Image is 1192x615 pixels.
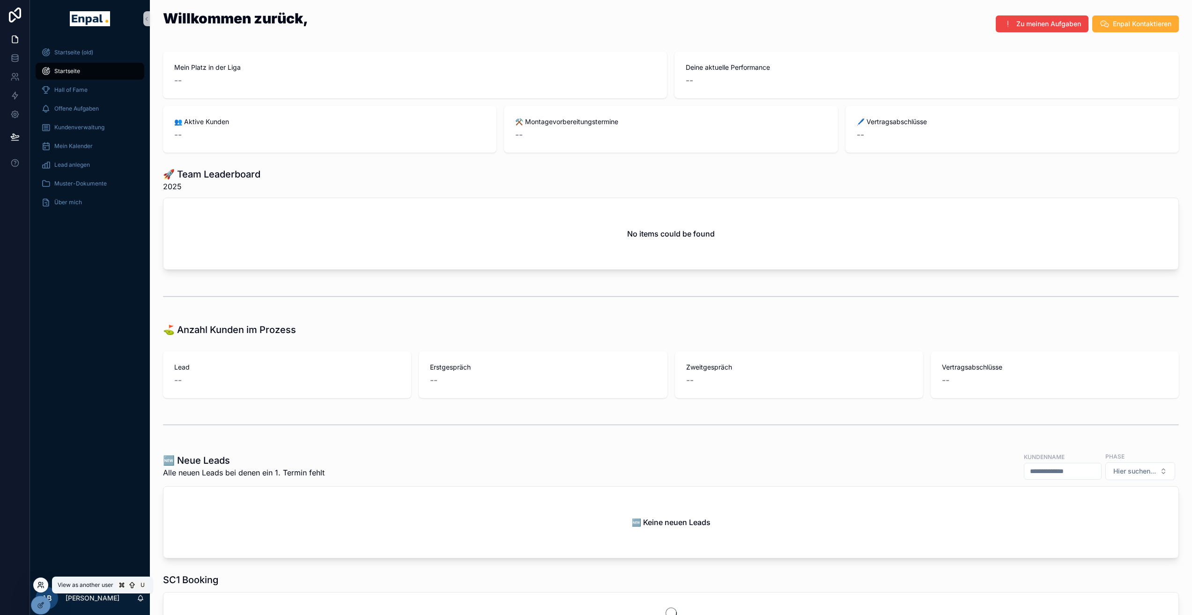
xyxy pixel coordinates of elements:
[139,581,146,589] span: U
[36,100,144,117] a: Offene Aufgaben
[36,82,144,98] a: Hall of Fame
[1105,452,1125,460] label: Phase
[942,363,1168,372] span: Vertragsabschlüsse
[174,63,656,72] span: Mein Platz in der Liga
[163,323,296,336] h1: ⛳ Anzahl Kunden im Prozess
[30,37,150,223] div: scrollable content
[1113,467,1156,476] span: Hier suchen...
[36,156,144,173] a: Lead anlegen
[58,581,113,589] span: View as another user
[1105,462,1175,480] button: Select Button
[36,44,144,61] a: Startseite (old)
[686,74,693,87] span: --
[686,63,1168,72] span: Deine aktuelle Performance
[163,181,260,192] span: 2025
[54,67,80,75] span: Startseite
[627,228,715,239] h2: No items could be found
[515,117,826,126] span: ⚒️ Montagevorbereitungstermine
[54,142,93,150] span: Mein Kalender
[632,517,711,528] h2: 🆕 Keine neuen Leads
[36,138,144,155] a: Mein Kalender
[686,363,912,372] span: Zweitgespräch
[942,374,949,387] span: --
[857,117,1168,126] span: 🖊️ Vertragsabschlüsse
[163,454,325,467] h1: 🆕 Neue Leads
[163,168,260,181] h1: 🚀 Team Leaderboard
[174,74,182,87] span: --
[1024,452,1065,461] label: Kundenname
[54,161,90,169] span: Lead anlegen
[174,117,485,126] span: 👥 Aktive Kunden
[430,363,656,372] span: Erstgespräch
[163,11,308,25] h1: Willkommen zurück,
[54,124,104,131] span: Kundenverwaltung
[54,199,82,206] span: Über mich
[54,86,88,94] span: Hall of Fame
[163,573,218,586] h1: SC1 Booking
[515,128,523,141] span: --
[1113,19,1171,29] span: Enpal Kontaktieren
[996,15,1088,32] button: Zu meinen Aufgaben
[857,128,864,141] span: --
[174,374,182,387] span: --
[1016,19,1081,29] span: Zu meinen Aufgaben
[36,194,144,211] a: Über mich
[1092,15,1179,32] button: Enpal Kontaktieren
[54,180,107,187] span: Muster-Dokumente
[66,593,119,603] p: [PERSON_NAME]
[174,363,400,372] span: Lead
[54,49,93,56] span: Startseite (old)
[430,374,437,387] span: --
[36,119,144,136] a: Kundenverwaltung
[54,105,99,112] span: Offene Aufgaben
[36,175,144,192] a: Muster-Dokumente
[36,63,144,80] a: Startseite
[163,467,325,478] span: Alle neuen Leads bei denen ein 1. Termin fehlt
[70,11,110,26] img: App logo
[174,128,182,141] span: --
[686,374,694,387] span: --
